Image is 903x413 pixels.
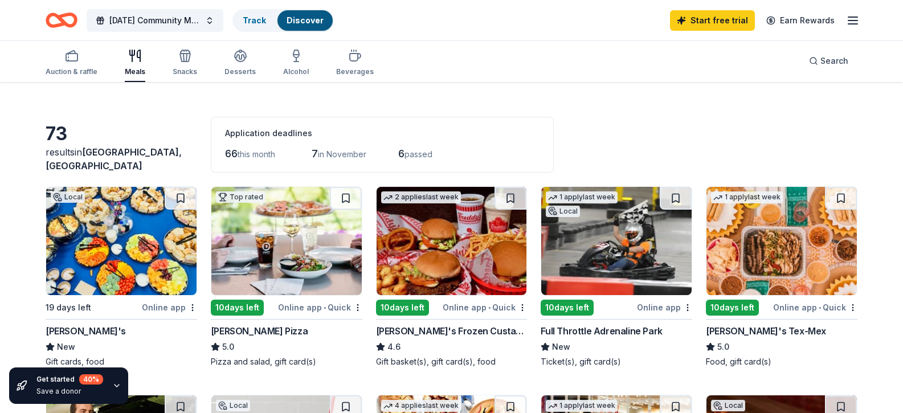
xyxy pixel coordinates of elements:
a: Discover [287,15,324,25]
div: 4 applies last week [381,400,461,412]
div: Online app [142,300,197,314]
div: [PERSON_NAME]'s Frozen Custard & Steakburgers [376,324,528,338]
button: Beverages [336,44,374,82]
div: 1 apply last week [711,191,783,203]
span: this month [238,149,275,159]
div: [PERSON_NAME]'s Tex-Mex [706,324,826,338]
div: Application deadlines [225,126,540,140]
div: 73 [46,122,197,145]
a: Image for Chuy's Tex-Mex1 applylast week10days leftOnline app•Quick[PERSON_NAME]'s Tex-Mex5.0Food... [706,186,857,367]
div: Online app Quick [773,300,857,314]
div: Local [546,206,580,217]
img: Image for Izzy's [46,187,197,295]
div: Gift basket(s), gift card(s), food [376,356,528,367]
div: Get started [36,374,103,385]
div: Online app Quick [278,300,362,314]
div: 10 days left [211,300,264,316]
div: results [46,145,197,173]
span: in November [318,149,366,159]
span: 66 [225,148,238,160]
button: Auction & raffle [46,44,97,82]
a: Image for Dewey's PizzaTop rated10days leftOnline app•Quick[PERSON_NAME] Pizza5.0Pizza and salad,... [211,186,362,367]
span: [GEOGRAPHIC_DATA], [GEOGRAPHIC_DATA] [46,146,182,171]
span: • [324,303,326,312]
div: Online app Quick [443,300,527,314]
a: Image for Izzy'sLocal19 days leftOnline app[PERSON_NAME]'sNewGift cards, food [46,186,197,367]
div: 10 days left [376,300,429,316]
div: 10 days left [541,300,594,316]
div: [PERSON_NAME] Pizza [211,324,308,338]
span: 5.0 [717,340,729,354]
span: 7 [312,148,318,160]
button: Search [800,50,857,72]
span: New [552,340,570,354]
div: Snacks [173,67,197,76]
div: 19 days left [46,301,91,314]
img: Image for Freddy's Frozen Custard & Steakburgers [377,187,527,295]
button: Desserts [224,44,256,82]
div: Alcohol [283,67,309,76]
div: Ticket(s), gift card(s) [541,356,692,367]
span: • [488,303,491,312]
div: Meals [125,67,145,76]
a: Image for Freddy's Frozen Custard & Steakburgers2 applieslast week10days leftOnline app•Quick[PER... [376,186,528,367]
div: [PERSON_NAME]'s [46,324,126,338]
div: 1 apply last week [546,191,618,203]
div: Auction & raffle [46,67,97,76]
span: New [57,340,75,354]
div: Beverages [336,67,374,76]
span: • [819,303,821,312]
a: Track [243,15,266,25]
button: Snacks [173,44,197,82]
span: [DATE] Community Meal [109,14,201,27]
div: Pizza and salad, gift card(s) [211,356,362,367]
div: Save a donor [36,387,103,396]
span: passed [404,149,432,159]
span: 6 [398,148,404,160]
a: Home [46,7,77,34]
div: Gift cards, food [46,356,197,367]
div: Local [216,400,250,411]
div: Food, gift card(s) [706,356,857,367]
a: Start free trial [670,10,755,31]
a: Earn Rewards [759,10,841,31]
div: Top rated [216,191,265,203]
div: 2 applies last week [381,191,461,203]
div: 40 % [79,374,103,385]
button: TrackDiscover [232,9,334,32]
button: Alcohol [283,44,309,82]
div: Online app [637,300,692,314]
img: Image for Full Throttle Adrenaline Park [541,187,692,295]
span: 4.6 [387,340,401,354]
div: Desserts [224,67,256,76]
button: Meals [125,44,145,82]
span: 5.0 [222,340,234,354]
img: Image for Chuy's Tex-Mex [706,187,857,295]
a: Image for Full Throttle Adrenaline Park1 applylast weekLocal10days leftOnline appFull Throttle Ad... [541,186,692,367]
div: 10 days left [706,300,759,316]
div: 1 apply last week [546,400,618,412]
div: Full Throttle Adrenaline Park [541,324,662,338]
div: Local [51,191,85,203]
button: [DATE] Community Meal [87,9,223,32]
div: Local [711,400,745,411]
span: in [46,146,182,171]
img: Image for Dewey's Pizza [211,187,362,295]
span: Search [820,54,848,68]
